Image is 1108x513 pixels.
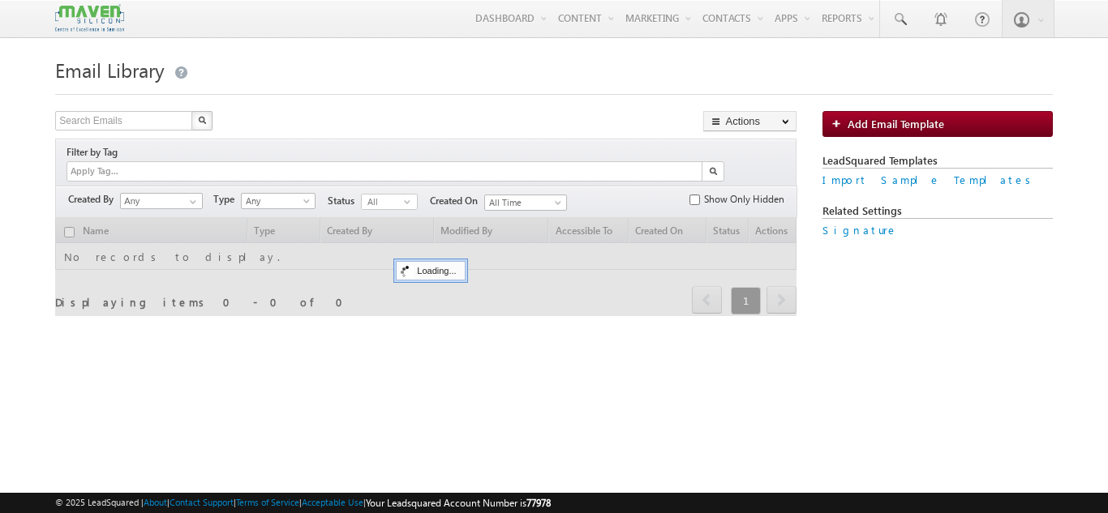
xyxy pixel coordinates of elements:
a: Terms of Service [236,497,299,507]
img: add_icon.png [831,118,848,128]
a: Contact Support [170,497,234,507]
label: LeadSquared Templates [822,153,1053,169]
span: Status [328,194,361,208]
span: Created By [68,192,120,207]
span: Your Leadsquared Account Number is [366,497,551,509]
label: Related Settings [822,203,1053,219]
span: Show Only Hidden [704,192,784,207]
span: Add Email Template [848,117,944,130]
a: About [144,497,167,507]
span: Type [213,192,241,207]
a: Import Sample Templates [822,173,1037,186]
input: Type to Search [120,193,203,209]
a: Any [241,193,316,209]
span: 77978 [526,497,551,509]
a: Show All Items [181,194,201,210]
span: All [362,195,404,209]
span: All Time [485,195,562,210]
span: © 2025 LeadSquared | | | | | [55,495,551,511]
input: Apply Tag... [69,165,165,178]
a: Acceptable Use [302,497,363,507]
div: Filter by Tag [67,143,123,161]
img: Custom Logo [55,4,123,32]
a: Signature [822,223,898,237]
span: select [404,198,417,205]
a: All Time [484,195,567,211]
img: Search [709,167,717,175]
button: Actions [703,111,797,131]
div: Loading... [396,261,465,280]
span: Any [242,194,312,208]
span: Email Library [55,57,165,83]
span: Created On [430,194,484,208]
img: Search [198,116,206,124]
